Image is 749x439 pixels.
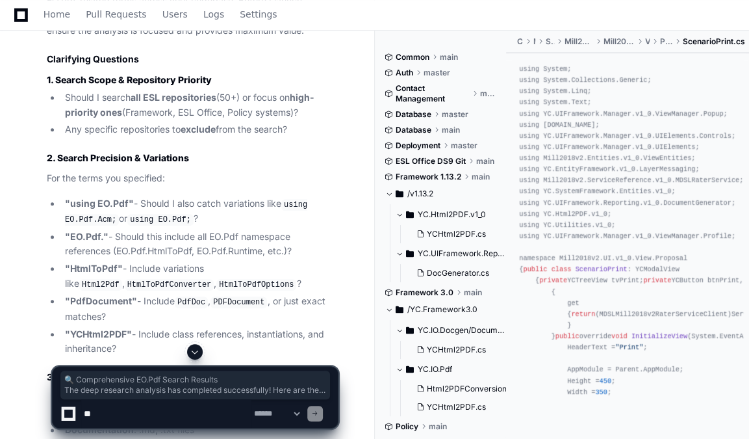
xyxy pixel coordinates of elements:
[424,68,450,78] span: master
[396,320,507,341] button: YC.IO.Docgen/DocumentGenerator
[442,125,460,135] span: main
[643,276,671,284] span: private
[571,310,595,318] span: return
[418,248,507,259] span: YC.UIFramework.Reporting.v1_0/DocumentGenerator
[385,183,497,204] button: /v1.13.2
[86,10,146,18] span: Pull Requests
[396,204,507,225] button: YC.Html2PDF.v1_0
[476,156,494,166] span: main
[418,209,486,220] span: YC.Html2PDF.v1_0
[516,36,523,47] span: Client
[396,302,403,317] svg: Directory
[480,88,497,99] span: main
[576,265,628,273] span: ScenarioPrint
[407,189,433,199] span: /v1.13.2
[127,214,194,226] code: using EO.Pdf;
[539,276,567,284] span: private
[65,231,108,242] strong: "EO.Pdf."
[407,304,477,315] span: /YC.Framework3.0
[61,122,338,137] li: Any specific repositories to from the search?
[442,109,468,120] span: master
[61,230,338,259] li: - Should this include all EO.Pdf namespace references (EO.Pdf.HtmlToPdf, EO.Pdf.Runtime, etc.)?
[451,140,477,151] span: master
[565,36,592,47] span: Mill2018v2_4.4.2
[65,198,134,209] strong: "using EO.Pdf"
[631,332,687,340] span: InitializeView
[61,196,338,227] li: - Should I also catch variations like or ?
[47,171,338,186] p: For the terms you specified:
[64,375,326,395] span: 🔍 Comprehensive EO.Pdf Search Results The deep research analysis has completed successfully! Here...
[44,10,70,18] span: Home
[385,299,497,320] button: /YC.Framework3.0
[125,279,214,291] code: HtmlToPdfConverter
[65,295,137,306] strong: "PdfDocument"
[396,243,507,264] button: YC.UIFramework.Reporting.v1_0/DocumentGenerator
[555,332,579,340] span: public
[546,36,555,47] span: Source
[162,10,188,18] span: Users
[396,125,431,135] span: Database
[660,36,672,47] span: Proposal
[472,172,490,182] span: main
[396,83,470,104] span: Contact Management
[396,52,429,62] span: Common
[418,325,507,336] span: YC.IO.Docgen/DocumentGenerator
[61,90,338,120] li: Should I search (50+) or focus on (Framework, ESL Office, Policy systems)?
[61,261,338,291] li: - Include variations like , , ?
[645,36,650,47] span: View
[396,172,461,182] span: Framework 1.13.2
[396,186,403,202] svg: Directory
[427,229,486,239] span: YCHtml2PDF.cs
[533,36,535,47] span: Mill
[79,279,122,291] code: Html2Pdf
[396,287,453,298] span: Framework 3.0
[440,52,458,62] span: main
[216,279,296,291] code: HtmlToPdfOptions
[411,225,500,243] button: YCHtml2PDF.cs
[427,268,489,278] span: DocGenerator.cs
[396,156,466,166] span: ESL Office DS9 Git
[47,152,189,163] strong: 2. Search Precision & Variations
[61,294,338,324] li: - Include , , or just exact matches?
[406,207,414,222] svg: Directory
[396,140,440,151] span: Deployment
[181,124,216,135] strong: exclude
[406,323,414,338] svg: Directory
[552,265,572,273] span: class
[411,341,500,359] button: YCHtml2PDF.cs
[203,10,224,18] span: Logs
[240,10,277,18] span: Settings
[464,287,482,298] span: main
[65,328,132,339] strong: "YCHtml2PDF"
[411,264,500,282] button: DocGenerator.cs
[131,92,216,103] strong: all ESL repositories
[210,297,267,308] code: PDFDocument
[611,332,628,340] span: void
[683,36,745,47] span: ScenarioPrint.cs
[61,327,338,357] li: - Include class references, instantiations, and inheritance?
[524,265,548,273] span: public
[396,68,413,78] span: Auth
[406,246,414,261] svg: Directory
[47,74,212,85] strong: 1. Search Scope & Repository Priority
[603,36,635,47] span: Mill2018v2.UI.v1_0
[396,109,431,120] span: Database
[65,92,314,118] strong: high-priority ones
[47,53,338,66] h2: Clarifying Questions
[65,263,123,274] strong: "HtmlToPdf"
[175,297,208,308] code: PdfDoc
